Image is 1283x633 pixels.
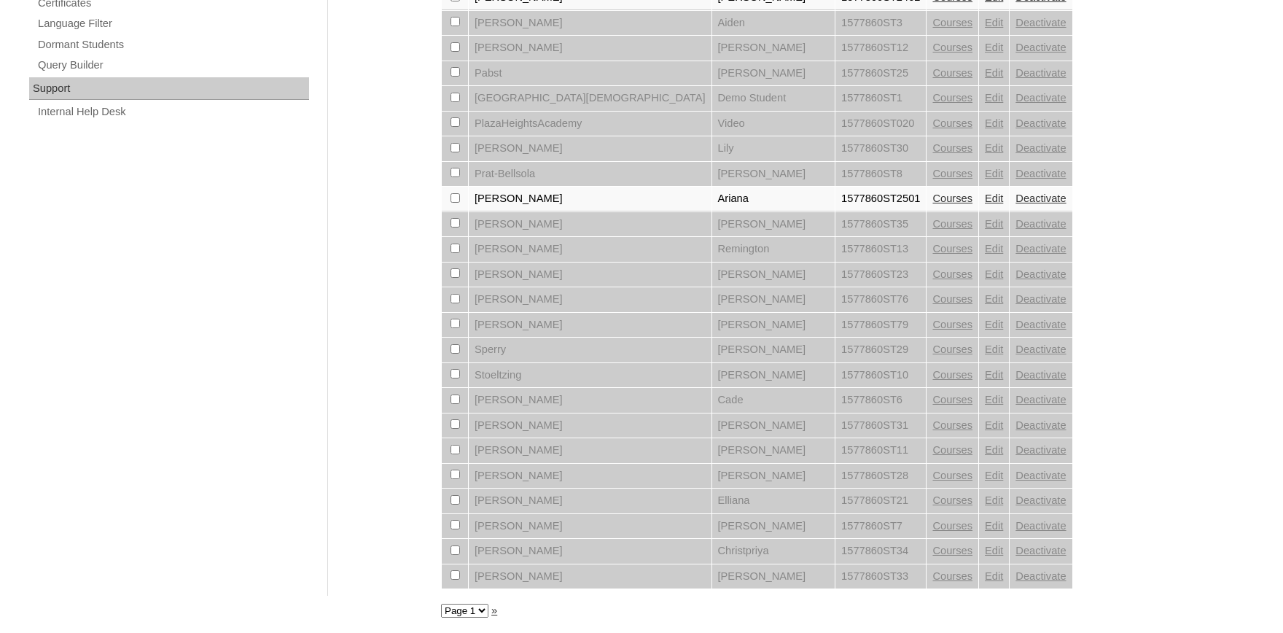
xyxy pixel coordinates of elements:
td: 1577860ST12 [835,36,926,61]
a: Edit [985,218,1003,230]
td: [PERSON_NAME] [712,313,835,338]
td: [PERSON_NAME] [712,363,835,388]
a: Courses [932,369,972,381]
div: Support [29,77,309,101]
a: Deactivate [1015,394,1066,405]
td: [PERSON_NAME] [469,514,711,539]
a: Deactivate [1015,293,1066,305]
td: [PERSON_NAME] [712,263,835,287]
td: Lily [712,136,835,161]
td: [PERSON_NAME] [712,413,835,438]
td: [PERSON_NAME] [469,11,711,36]
td: 1577860ST10 [835,363,926,388]
td: [PERSON_NAME] [712,36,835,61]
a: Edit [985,570,1003,582]
td: Sperry [469,338,711,362]
a: Courses [932,343,972,355]
td: [PERSON_NAME] [469,136,711,161]
a: Edit [985,369,1003,381]
a: Deactivate [1015,17,1066,28]
td: 1577860ST29 [835,338,926,362]
td: 1577860ST21 [835,489,926,513]
a: Courses [932,520,972,532]
td: [PERSON_NAME] [712,438,835,463]
a: Edit [985,117,1003,129]
a: Courses [932,67,972,79]
td: Christpriya [712,539,835,564]
a: Courses [932,570,972,582]
td: 1577860ST020 [835,112,926,136]
a: Edit [985,42,1003,53]
td: [PERSON_NAME] [469,187,711,211]
a: Edit [985,494,1003,506]
a: Deactivate [1015,243,1066,255]
td: PlazaHeightsAcademy [469,112,711,136]
td: [PERSON_NAME] [469,237,711,262]
td: [PERSON_NAME] [469,564,711,589]
td: [PERSON_NAME] [712,212,835,237]
td: Stoeltzing [469,363,711,388]
td: 1577860ST23 [835,263,926,287]
td: [PERSON_NAME] [469,36,711,61]
td: Prat-Bellsola [469,162,711,187]
td: Aiden [712,11,835,36]
a: Deactivate [1015,268,1066,280]
td: [PERSON_NAME] [469,464,711,489]
a: Deactivate [1015,570,1066,582]
a: Deactivate [1015,142,1066,154]
a: Deactivate [1015,470,1066,481]
a: Courses [932,268,972,280]
a: Courses [932,117,972,129]
a: Deactivate [1015,419,1066,431]
a: Edit [985,444,1003,456]
td: 1577860ST35 [835,212,926,237]
a: Deactivate [1015,319,1066,330]
a: Courses [932,243,972,255]
a: Courses [932,419,972,431]
a: » [491,605,497,616]
a: Edit [985,293,1003,305]
td: 1577860ST28 [835,464,926,489]
a: Edit [985,343,1003,355]
td: [PERSON_NAME] [469,539,711,564]
td: 1577860ST31 [835,413,926,438]
td: Ariana [712,187,835,211]
a: Edit [985,394,1003,405]
a: Edit [985,243,1003,255]
a: Deactivate [1015,117,1066,129]
a: Deactivate [1015,193,1066,204]
a: Courses [932,142,972,154]
td: [PERSON_NAME] [712,287,835,312]
td: [PERSON_NAME] [712,464,835,489]
td: 1577860ST2501 [835,187,926,211]
td: 1577860ST34 [835,539,926,564]
td: [PERSON_NAME] [469,438,711,463]
td: [PERSON_NAME] [469,413,711,438]
td: [PERSON_NAME] [469,313,711,338]
a: Courses [932,17,972,28]
a: Courses [932,218,972,230]
a: Dormant Students [36,36,309,54]
td: Remington [712,237,835,262]
a: Courses [932,168,972,179]
td: [PERSON_NAME] [469,388,711,413]
a: Deactivate [1015,545,1066,556]
a: Courses [932,319,972,330]
a: Courses [932,92,972,104]
td: [PERSON_NAME] [469,287,711,312]
td: Elliana [712,489,835,513]
td: 1577860ST30 [835,136,926,161]
td: 1577860ST13 [835,237,926,262]
td: [PERSON_NAME] [712,61,835,86]
a: Deactivate [1015,369,1066,381]
td: 1577860ST76 [835,287,926,312]
a: Edit [985,67,1003,79]
a: Courses [932,494,972,506]
a: Courses [932,293,972,305]
a: Deactivate [1015,343,1066,355]
a: Edit [985,419,1003,431]
a: Language Filter [36,15,309,33]
a: Internal Help Desk [36,103,309,121]
a: Courses [932,545,972,556]
a: Edit [985,193,1003,204]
